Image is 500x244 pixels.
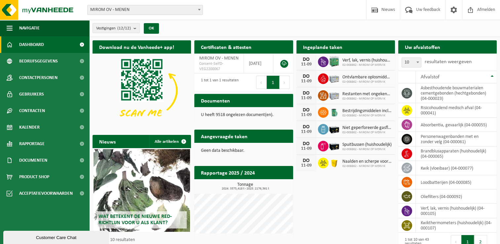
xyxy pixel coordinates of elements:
[96,23,131,33] span: Vestigingen
[19,136,45,152] span: Rapportage
[19,69,58,86] span: Contactpersonen
[300,96,313,101] div: 11-09
[342,164,392,168] span: 02-008862 - MIROM CP WERVIK
[93,54,191,128] img: Download de VHEPlus App
[201,113,286,117] p: U heeft 9518 ongelezen document(en).
[300,113,313,117] div: 11-09
[300,74,313,79] div: DO
[328,157,340,168] img: LP-SB-00050-HPE-22
[19,86,44,102] span: Gebruikers
[421,74,440,80] span: Afvalstof
[300,124,313,130] div: DO
[199,61,239,72] span: Consent-SelfD-VEG2200067
[256,76,267,89] button: Previous
[328,55,340,67] img: PB-HB-1400-HPE-GN-11
[19,36,44,53] span: Dashboard
[94,149,190,232] a: Wat betekent de nieuwe RED-richtlijn voor u als klant?
[342,92,392,97] span: Restanten met ongekende samenstelling (huishoudelijk)
[416,161,497,175] td: kwik (vloeibaar) (04-000077)
[280,76,290,89] button: Next
[19,119,40,136] span: Kalender
[300,158,313,163] div: DO
[328,89,340,101] img: PB-LB-0680-HPE-GY-11
[342,58,392,63] span: Verf, lak, vernis (huishoudelijk)
[300,107,313,113] div: DO
[342,97,392,101] span: 02-008862 - MIROM CP WERVIK
[296,40,349,53] h2: Ingeplande taken
[99,238,188,242] p: 1 van 10 resultaten
[402,58,421,67] span: 10
[416,218,497,233] td: kwikthermometers (huishoudelijk) (04-000107)
[117,26,131,30] count: (12/12)
[19,169,49,185] span: Product Shop
[201,148,286,153] p: Geen data beschikbaar.
[194,94,237,107] h2: Documenten
[342,142,392,147] span: Spuitbussen (huishoudelijk)
[93,135,122,148] h2: Nieuws
[93,40,181,53] h2: Download nu de Vanheede+ app!
[342,108,392,114] span: Bestrijdingsmiddelen inclusief schimmelwerende beschermingsmiddelen (huishoudeli...
[342,75,392,80] span: Ontvlambare oplosmiddelen (huishoudelijk)
[199,56,239,61] span: MIROM OV - MENEN
[416,132,497,146] td: personenwagenbanden met en zonder velg (04-000061)
[149,135,190,148] a: Alle artikelen
[267,76,280,89] button: 1
[300,57,313,62] div: DO
[88,5,203,15] span: MIROM OV - MENEN
[398,40,447,53] h2: Uw afvalstoffen
[198,75,239,90] div: 1 tot 1 van 1 resultaten
[300,79,313,84] div: 11-09
[342,147,392,151] span: 02-008862 - MIROM CP WERVIK
[402,58,421,67] span: 10
[300,146,313,151] div: 11-09
[194,130,254,142] h2: Aangevraagde taken
[416,83,497,103] td: asbesthoudende bouwmaterialen cementgebonden (hechtgebonden) (04-000023)
[19,20,40,36] span: Navigatie
[194,40,258,53] h2: Certificaten & attesten
[416,146,497,161] td: brandblusapparaten (huishoudelijk) (04-000065)
[300,130,313,134] div: 11-09
[416,204,497,218] td: verf, lak, vernis (huishoudelijk) (04-000105)
[342,114,392,118] span: 02-008862 - MIROM CP WERVIK
[19,53,58,69] span: Bedrijfsgegevens
[87,5,203,15] span: MIROM OV - MENEN
[144,23,159,34] button: OK
[198,183,293,190] h3: Tonnage
[328,140,340,151] img: PB-LB-0680-HPE-BK-11
[198,187,293,190] span: 2024: 3375,418 t - 2025: 2176,361 t
[19,102,45,119] span: Contracten
[300,62,313,67] div: 11-09
[93,23,140,33] button: Vestigingen(12/12)
[342,159,392,164] span: Naalden en scherpe voorwerpen (huishoudelijk)
[416,189,497,204] td: oliefilters (04-000092)
[19,185,73,202] span: Acceptatievoorwaarden
[328,72,340,84] img: PB-LB-0680-HPE-GY-11
[328,106,340,117] img: PB-OT-0200-MET-00-02
[416,175,497,189] td: loodbatterijen (04-000085)
[416,118,497,132] td: absorbentia, gevaarlijk (04-000055)
[300,91,313,96] div: DO
[342,125,392,131] span: Niet geperforeerde gasflessen voor eenmalig gebruik (huishoudelijk)
[342,131,392,135] span: 02-008862 - MIROM CP WERVIK
[300,163,313,168] div: 11-09
[342,63,392,67] span: 02-008862 - MIROM CP WERVIK
[98,214,172,225] span: Wat betekent de nieuwe RED-richtlijn voor u als klant?
[19,152,47,169] span: Documenten
[416,103,497,118] td: risicohoudend medisch afval (04-000041)
[244,179,292,192] a: Bekijk rapportage
[244,54,273,73] td: [DATE]
[342,80,392,84] span: 02-008862 - MIROM CP WERVIK
[328,123,340,134] img: PB-LB-0680-HPE-BK-11
[3,229,110,244] iframe: chat widget
[194,166,261,179] h2: Rapportage 2025 / 2024
[425,59,472,64] label: resultaten weergeven
[300,141,313,146] div: DO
